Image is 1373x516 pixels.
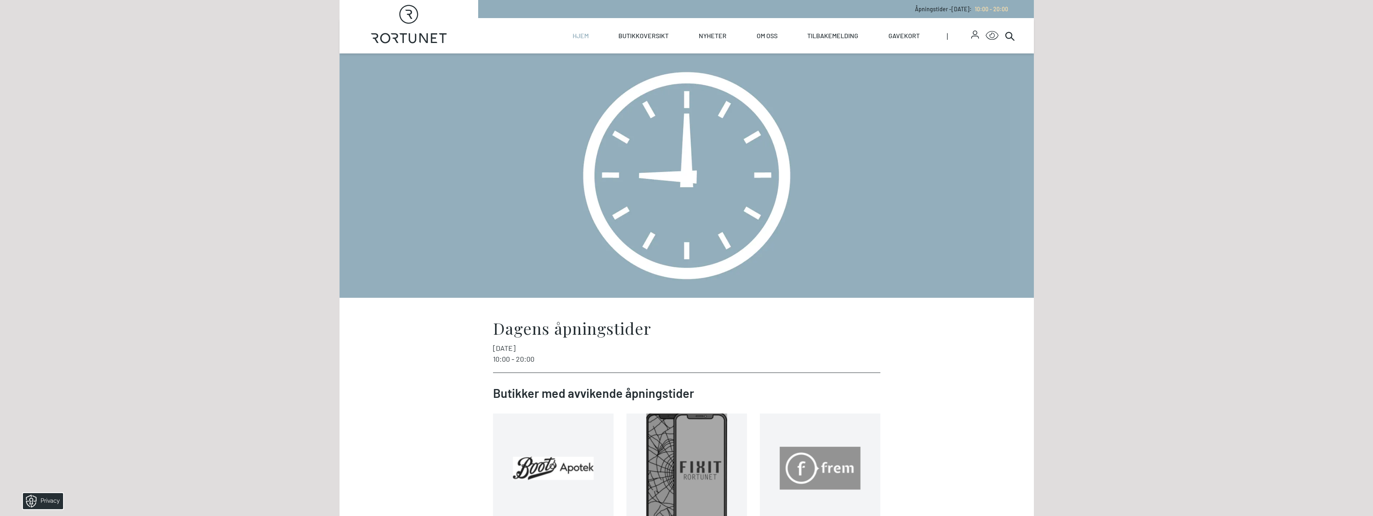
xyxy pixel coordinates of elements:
p: Butikker med avvikende åpningstider [493,386,880,401]
button: Open Accessibility Menu [986,29,999,42]
a: Gavekort [888,18,920,53]
span: 10:00 - 20:00 [975,6,1008,12]
a: Nyheter [699,18,726,53]
p: Åpningstider - [DATE] : [915,5,1008,13]
span: | [947,18,972,53]
span: 10:00 - 20:00 [493,354,534,363]
a: Tilbakemelding [807,18,858,53]
iframe: Manage Preferences [8,490,74,512]
a: Om oss [757,18,778,53]
a: 10:00 - 20:00 [972,6,1008,12]
h2: Dagens åpningstider [493,320,880,336]
a: Hjem [573,18,589,53]
a: Butikkoversikt [618,18,669,53]
span: [DATE] [493,343,516,354]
